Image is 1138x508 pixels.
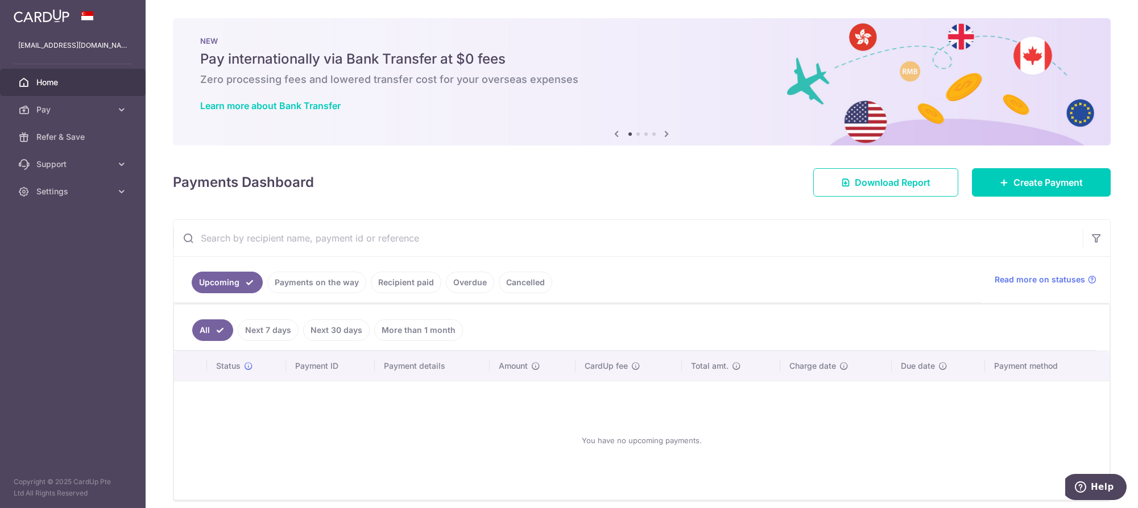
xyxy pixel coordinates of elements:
span: Amount [499,360,528,372]
span: Home [36,77,111,88]
span: Status [216,360,241,372]
a: Upcoming [192,272,263,293]
th: Payment method [985,351,1110,381]
p: NEW [200,36,1083,45]
a: Cancelled [499,272,552,293]
p: [EMAIL_ADDRESS][DOMAIN_NAME] [18,40,127,51]
span: Create Payment [1013,176,1083,189]
a: Read more on statuses [995,274,1096,285]
th: Payment ID [286,351,375,381]
img: CardUp [14,9,69,23]
input: Search by recipient name, payment id or reference [173,220,1083,256]
a: All [192,319,233,341]
a: More than 1 month [374,319,463,341]
span: Read more on statuses [995,274,1085,285]
span: Pay [36,104,111,115]
span: Download Report [855,176,930,189]
h4: Payments Dashboard [173,172,314,193]
a: Payments on the way [267,272,366,293]
div: You have no upcoming payments. [188,390,1096,490]
span: Support [36,159,111,170]
span: Refer & Save [36,131,111,143]
img: Bank transfer banner [173,18,1111,145]
span: Total amt. [691,360,729,372]
a: Next 7 days [238,319,299,341]
h5: Pay internationally via Bank Transfer at $0 fees [200,50,1083,68]
a: Learn more about Bank Transfer [200,100,341,111]
span: Settings [36,186,111,197]
th: Payment details [375,351,490,381]
a: Next 30 days [303,319,370,341]
h6: Zero processing fees and lowered transfer cost for your overseas expenses [200,73,1083,86]
span: Due date [901,360,935,372]
a: Download Report [813,168,958,197]
span: Charge date [789,360,836,372]
span: CardUp fee [585,360,628,372]
iframe: Opens a widget where you can find more information [1065,474,1127,502]
a: Recipient paid [371,272,441,293]
a: Create Payment [972,168,1111,197]
a: Overdue [446,272,494,293]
